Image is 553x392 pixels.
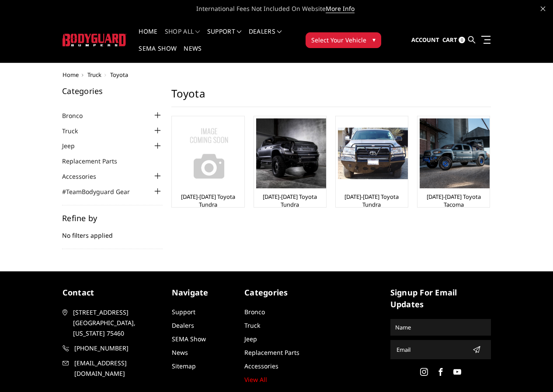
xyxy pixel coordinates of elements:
a: [DATE]-[DATE] Toyota Tundra [256,193,324,208]
input: Email [393,343,469,357]
a: shop all [165,28,200,45]
a: [DATE]-[DATE] Toyota Tundra [338,193,406,208]
a: View All [244,375,267,384]
a: News [184,45,202,62]
a: Support [172,308,195,316]
a: Accessories [244,362,278,370]
span: [STREET_ADDRESS] [GEOGRAPHIC_DATA], [US_STATE] 75460 [73,307,161,339]
a: Account [411,28,439,52]
a: [DATE]-[DATE] Toyota Tacoma [420,193,487,208]
h5: Navigate [172,287,236,298]
a: News [172,348,188,357]
a: Truck [62,126,89,135]
a: #TeamBodyguard Gear [62,187,141,196]
h1: Toyota [171,87,491,107]
a: Jeep [62,141,86,150]
div: No filters applied [62,214,163,249]
span: Toyota [110,71,128,79]
span: ▾ [372,35,376,44]
span: 0 [459,37,465,43]
img: BODYGUARD BUMPERS [63,34,127,46]
a: Cart 0 [442,28,465,52]
h5: Categories [244,287,309,298]
a: Replacement Parts [244,348,299,357]
a: Truck [244,321,260,330]
h5: Refine by [62,214,163,222]
span: [EMAIL_ADDRESS][DOMAIN_NAME] [74,358,163,379]
a: [PHONE_NUMBER] [63,343,163,354]
span: Cart [442,36,457,44]
a: Sitemap [172,362,196,370]
h5: signup for email updates [390,287,491,310]
a: SEMA Show [139,45,177,62]
a: Accessories [62,172,107,181]
a: [EMAIL_ADDRESS][DOMAIN_NAME] [63,358,163,379]
span: Select Your Vehicle [311,35,366,45]
a: Dealers [249,28,282,45]
a: [DATE]-[DATE] Toyota Tundra [174,193,242,208]
a: Home [139,28,157,45]
span: Account [411,36,439,44]
a: Support [207,28,242,45]
h5: contact [63,287,163,298]
a: Jeep [244,335,257,343]
a: More Info [326,4,355,13]
img: No Image [174,118,244,188]
a: Bronco [62,111,94,120]
a: Truck [87,71,101,79]
a: Bronco [244,308,265,316]
span: [PHONE_NUMBER] [74,343,163,354]
a: SEMA Show [172,335,206,343]
a: Dealers [172,321,194,330]
a: No Image [174,118,242,188]
input: Name [392,320,490,334]
button: Select Your Vehicle [306,32,381,48]
a: Home [63,71,79,79]
a: Replacement Parts [62,156,128,166]
h5: Categories [62,87,163,95]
